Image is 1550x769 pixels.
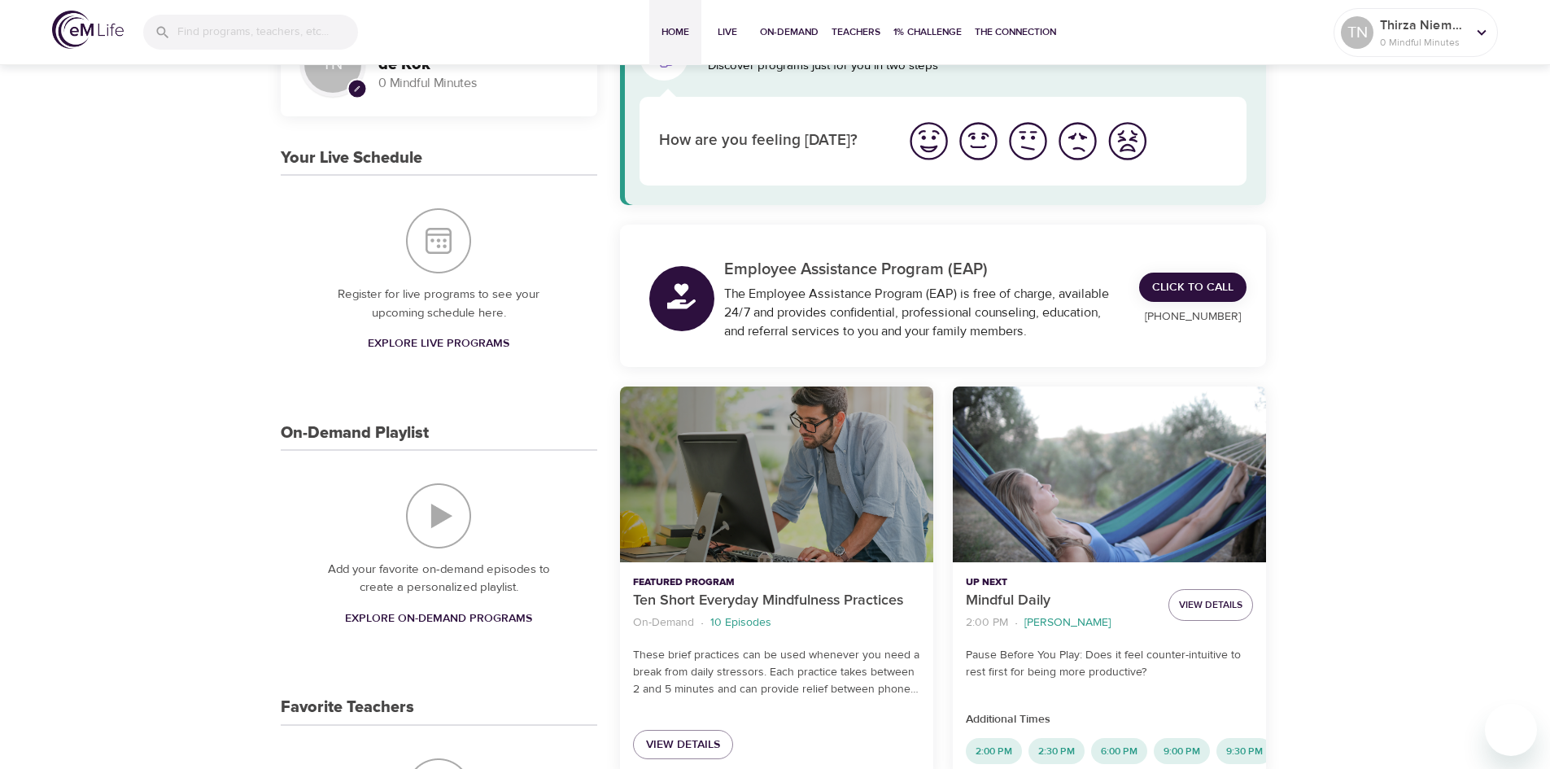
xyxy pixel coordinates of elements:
[646,735,720,755] span: View Details
[361,329,516,359] a: Explore Live Programs
[1341,16,1373,49] div: TN
[724,285,1120,341] div: The Employee Assistance Program (EAP) is free of charge, available 24/7 and provides confidential...
[1154,745,1210,758] span: 9:00 PM
[966,612,1155,634] nav: breadcrumb
[633,730,733,760] a: View Details
[1003,116,1053,166] button: I'm feeling ok
[177,15,358,50] input: Find programs, teachers, etc...
[1091,738,1147,764] div: 6:00 PM
[966,575,1155,590] p: Up Next
[760,24,819,41] span: On-Demand
[1380,35,1466,50] p: 0 Mindful Minutes
[708,57,1247,76] p: Discover programs just for you in two steps
[708,24,747,41] span: Live
[893,24,962,41] span: 1% Challenge
[1154,738,1210,764] div: 9:00 PM
[1055,119,1100,164] img: bad
[659,129,884,153] p: How are you feeling [DATE]?
[1015,612,1018,634] li: ·
[1024,614,1111,631] p: [PERSON_NAME]
[966,738,1022,764] div: 2:00 PM
[956,119,1001,164] img: good
[966,614,1008,631] p: 2:00 PM
[1028,738,1085,764] div: 2:30 PM
[724,257,1120,282] p: Employee Assistance Program (EAP)
[1380,15,1466,35] p: Thirza Niemantsverdriet-de Kok
[1006,119,1050,164] img: ok
[1168,589,1253,621] button: View Details
[313,561,565,597] p: Add your favorite on-demand episodes to create a personalized playlist.
[281,149,422,168] h3: Your Live Schedule
[633,614,694,631] p: On-Demand
[633,575,920,590] p: Featured Program
[1216,738,1273,764] div: 9:30 PM
[966,647,1253,681] p: Pause Before You Play: Does it feel counter-intuitive to rest first for being more productive?
[620,387,933,563] button: Ten Short Everyday Mindfulness Practices
[701,612,704,634] li: ·
[904,116,954,166] button: I'm feeling great
[1139,308,1247,326] p: [PHONE_NUMBER]
[633,612,920,634] nav: breadcrumb
[1028,745,1085,758] span: 2:30 PM
[975,24,1056,41] span: The Connection
[954,116,1003,166] button: I'm feeling good
[1179,596,1242,614] span: View Details
[281,424,429,443] h3: On-Demand Playlist
[832,24,880,41] span: Teachers
[1216,745,1273,758] span: 9:30 PM
[368,334,509,354] span: Explore Live Programs
[345,609,532,629] span: Explore On-Demand Programs
[966,711,1253,728] p: Additional Times
[1105,119,1150,164] img: worst
[338,604,539,634] a: Explore On-Demand Programs
[633,647,920,698] p: These brief practices can be used whenever you need a break from daily stressors. Each practice t...
[966,590,1155,612] p: Mindful Daily
[378,74,578,93] p: 0 Mindful Minutes
[1091,745,1147,758] span: 6:00 PM
[906,119,951,164] img: great
[406,208,471,273] img: Your Live Schedule
[953,387,1266,563] button: Mindful Daily
[966,745,1022,758] span: 2:00 PM
[406,483,471,548] img: On-Demand Playlist
[1053,116,1102,166] button: I'm feeling bad
[1485,704,1537,756] iframe: Button to launch messaging window
[313,286,565,322] p: Register for live programs to see your upcoming schedule here.
[656,24,695,41] span: Home
[52,11,124,49] img: logo
[1152,277,1233,298] span: Click to Call
[710,614,771,631] p: 10 Episodes
[1102,116,1152,166] button: I'm feeling worst
[633,590,920,612] p: Ten Short Everyday Mindfulness Practices
[281,698,414,717] h3: Favorite Teachers
[1139,273,1247,303] a: Click to Call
